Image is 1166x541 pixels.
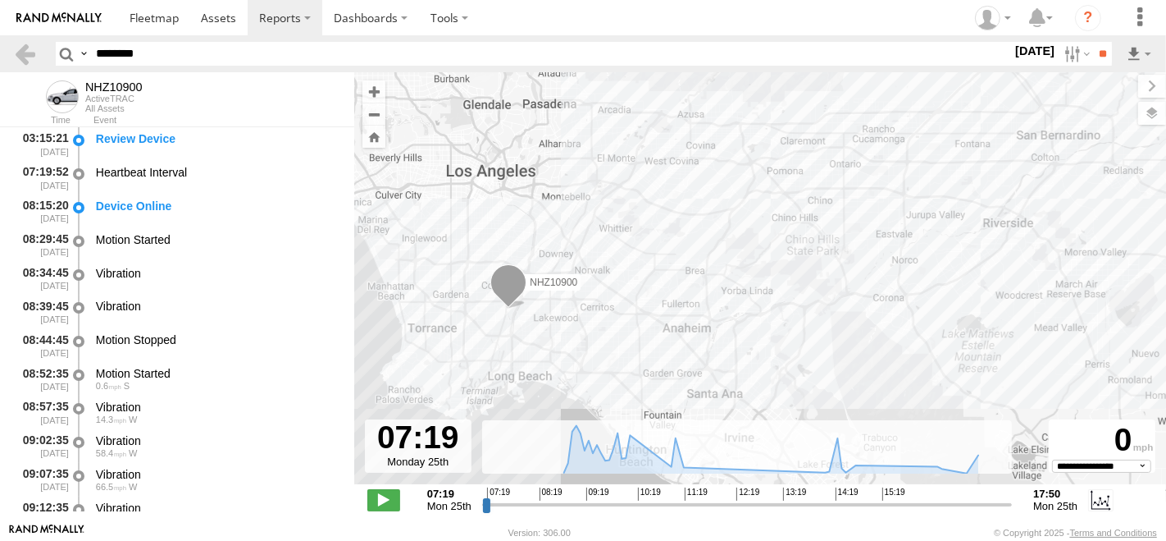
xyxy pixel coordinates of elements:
[1075,5,1101,31] i: ?
[13,297,71,328] div: 08:39:45 [DATE]
[96,232,339,247] div: Motion Started
[1012,42,1058,60] label: [DATE]
[129,415,137,424] span: Heading: 265
[13,397,71,428] div: 08:57:35 [DATE]
[1033,488,1077,500] strong: 17:50
[96,266,339,281] div: Vibration
[638,488,661,501] span: 10:19
[13,330,71,360] div: 08:44:45 [DATE]
[96,467,339,482] div: Vibration
[586,488,609,501] span: 09:19
[994,528,1157,538] div: © Copyright 2025 -
[96,415,126,424] span: 14.3
[96,400,339,415] div: Vibration
[1051,422,1153,460] div: 0
[362,80,385,103] button: Zoom in
[685,488,708,501] span: 11:19
[96,433,339,448] div: Vibration
[783,488,806,501] span: 13:19
[96,482,126,492] span: 66.5
[85,94,143,103] div: ActiveTRAC
[362,126,385,148] button: Zoom Home
[487,488,510,501] span: 07:19
[882,488,905,501] span: 15:19
[1070,528,1157,538] a: Terms and Conditions
[427,488,471,500] strong: 07:19
[13,431,71,461] div: 09:02:35 [DATE]
[530,277,577,288] span: NHZ10900
[13,129,71,159] div: 03:15:21 [DATE]
[540,488,563,501] span: 08:19
[13,196,71,227] div: 08:15:20 [DATE]
[969,6,1017,30] div: Zulema McIntosch
[96,366,339,381] div: Motion Started
[362,103,385,126] button: Zoom out
[96,381,121,391] span: 0.6
[96,165,339,180] div: Heartbeat Interval
[13,230,71,260] div: 08:29:45 [DATE]
[9,525,84,541] a: Visit our Website
[13,117,71,125] div: Time
[13,498,71,529] div: 09:12:35 [DATE]
[96,501,339,516] div: Vibration
[13,364,71,394] div: 08:52:35 [DATE]
[96,448,126,458] span: 58.4
[1125,42,1153,66] label: Export results as...
[96,199,339,213] div: Device Online
[427,500,471,512] span: Mon 25th Aug 2025
[93,117,354,125] div: Event
[1058,42,1093,66] label: Search Filter Options
[77,42,90,66] label: Search Query
[508,528,571,538] div: Version: 306.00
[16,12,102,24] img: rand-logo.svg
[13,163,71,193] div: 07:19:52 [DATE]
[85,80,143,94] div: NHZ10900 - View Asset History
[367,489,400,511] label: Play/Stop
[836,488,859,501] span: 14:19
[96,131,339,146] div: Review Device
[129,448,137,458] span: Heading: 270
[1033,500,1077,512] span: Mon 25th Aug 2025
[13,465,71,495] div: 09:07:35 [DATE]
[13,264,71,294] div: 08:34:45 [DATE]
[736,488,759,501] span: 12:19
[129,482,137,492] span: Heading: 281
[13,42,37,66] a: Back to previous Page
[85,103,143,113] div: All Assets
[124,381,130,391] span: Heading: 190
[96,299,339,314] div: Vibration
[96,332,339,347] div: Motion Stopped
